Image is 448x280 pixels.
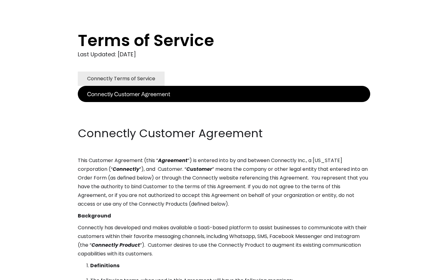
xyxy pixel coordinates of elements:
[78,126,370,141] h2: Connectly Customer Agreement
[12,269,37,278] ul: Language list
[87,74,155,83] div: Connectly Terms of Service
[78,223,370,258] p: Connectly has developed and makes available a SaaS-based platform to assist businesses to communi...
[91,241,140,249] em: Connectly Product
[78,31,345,50] h1: Terms of Service
[158,157,188,164] em: Agreement
[90,262,119,269] strong: Definitions
[186,166,212,173] em: Customer
[78,102,370,111] p: ‍
[87,90,170,98] div: Connectly Customer Agreement
[78,156,370,208] p: This Customer Agreement (this “ ”) is entered into by and between Connectly Inc., a [US_STATE] co...
[113,166,139,173] em: Connectly
[78,212,111,219] strong: Background
[6,268,37,278] aside: Language selected: English
[78,50,370,59] div: Last Updated: [DATE]
[78,114,370,123] p: ‍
